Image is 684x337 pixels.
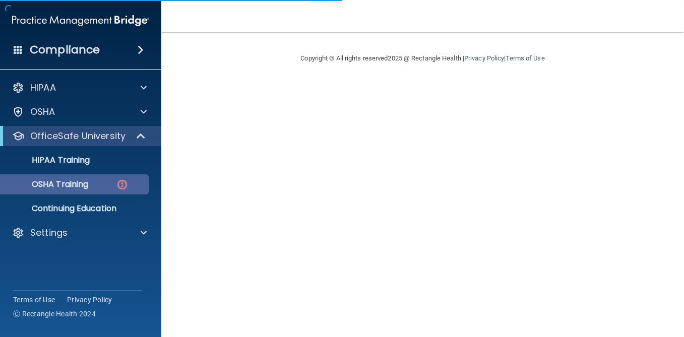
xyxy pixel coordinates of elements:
[13,295,55,305] a: Terms of Use
[7,155,90,165] p: HIPAA Training
[7,179,88,189] p: OSHA Training
[464,54,504,62] a: Privacy Policy
[116,178,129,191] img: danger-circle.6113f641.png
[12,106,147,118] a: OSHA
[30,82,56,94] p: HIPAA
[7,204,144,214] p: Continuing Education
[13,309,96,319] span: Ⓒ Rectangle Health 2024
[67,295,112,305] a: Privacy Policy
[12,11,149,31] img: PMB logo
[12,130,146,142] a: OfficeSafe University
[30,130,126,142] p: OfficeSafe University
[30,227,68,239] p: Settings
[12,227,147,239] a: Settings
[30,43,100,57] h4: Compliance
[30,106,55,118] p: OSHA
[506,54,544,62] a: Terms of Use
[12,82,147,94] a: HIPAA
[239,42,607,75] div: Copyright © All rights reserved 2025 @ Rectangle Health | |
